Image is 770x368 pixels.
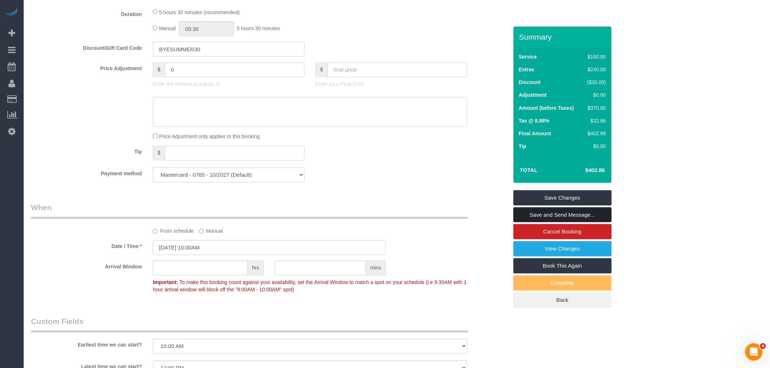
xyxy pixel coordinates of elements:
[519,143,527,150] label: Tip
[328,63,467,77] input: final price
[25,168,147,177] label: Payment method
[153,225,194,235] label: From schedule
[153,146,165,161] span: $
[520,167,538,173] strong: Total
[315,81,467,88] p: Enter your Final Price
[159,9,240,15] span: 5 hours 30 minutes (recommended)
[519,33,608,41] h3: Summary
[248,261,264,276] span: hrs
[584,53,606,60] div: $160.00
[159,25,176,31] span: Manual
[584,117,606,124] div: $32.86
[519,117,549,124] label: Tax @ 8.88%
[25,63,147,72] label: Price Adjustment
[519,104,574,112] label: Amount (before Taxes)
[25,240,147,250] label: Date / Time *
[513,241,612,256] a: View Changes
[199,229,204,234] input: Manual
[519,53,537,60] label: Service
[584,66,606,73] div: $240.00
[584,91,606,99] div: $0.00
[366,261,386,276] span: mins
[513,292,612,308] a: Back
[153,280,467,293] span: To make this booking count against your availability, set the Arrival Window to match a spot on y...
[513,224,612,239] a: Cancel Booking
[584,104,606,112] div: $370.00
[584,143,606,150] div: $0.00
[519,91,547,99] label: Adjustment
[519,130,551,137] label: Final Amount
[519,79,541,86] label: Discount
[31,316,468,333] legend: Custom Fields
[153,240,386,255] input: MM/DD/YYYY HH:MM
[513,258,612,273] a: Book This Again
[31,203,468,219] legend: When
[159,134,260,140] span: Price Adjustment only applies to this booking
[153,229,158,234] input: From schedule
[237,25,280,31] span: 5 hours 30 minutes
[513,190,612,205] a: Save Changes
[563,167,605,173] h4: $402.86
[745,343,763,361] iframe: Intercom live chat
[25,42,147,52] label: Discount/Gift Card Code
[584,79,606,86] div: ($30.00)
[25,261,147,271] label: Arrival Window
[315,63,328,77] span: $
[519,66,535,73] label: Extras
[25,8,147,18] label: Duration
[199,225,223,235] label: Manual
[25,339,147,349] label: Earliest time we can start?
[153,63,165,77] span: $
[25,146,147,156] label: Tip
[153,81,305,88] p: Enter the Amount to Adjust, or
[513,207,612,223] a: Save and Send Message...
[760,343,766,349] span: 4
[4,7,19,17] img: Automaid Logo
[153,280,178,285] strong: Important:
[584,130,606,137] div: $402.86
